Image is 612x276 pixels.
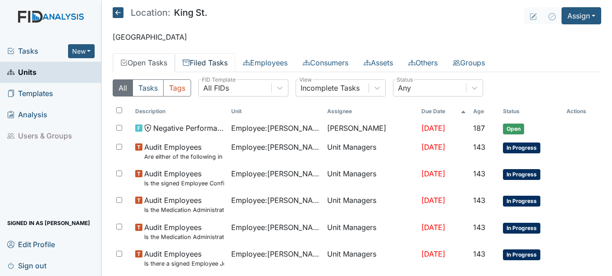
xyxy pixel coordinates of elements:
[68,44,95,58] button: New
[113,32,601,42] p: [GEOGRAPHIC_DATA]
[7,46,68,56] a: Tasks
[144,179,224,188] small: Is the signed Employee Confidentiality Agreement in the file (HIPPA)?
[470,104,499,119] th: Toggle SortBy
[113,7,207,18] h5: King St.
[231,168,320,179] span: Employee : [PERSON_NAME]
[398,83,411,93] div: Any
[113,53,175,72] a: Open Tasks
[421,143,445,152] span: [DATE]
[499,104,563,119] th: Toggle SortBy
[7,65,37,79] span: Units
[144,233,224,241] small: Is the Medication Administration Test and 2 observation checklist (hire after 10/07) found in the...
[7,216,90,230] span: Signed in as [PERSON_NAME]
[228,104,324,119] th: Toggle SortBy
[473,249,485,258] span: 143
[401,53,445,72] a: Others
[144,152,224,161] small: Are either of the following in the file? "Consumer Report Release Forms" and the "MVR Disclosure ...
[473,124,485,133] span: 187
[231,142,320,152] span: Employee : [PERSON_NAME]
[153,123,224,133] span: Negative Performance Review
[473,143,485,152] span: 143
[421,196,445,205] span: [DATE]
[113,79,133,97] button: All
[175,53,235,72] a: Filed Tasks
[144,168,224,188] span: Audit Employees Is the signed Employee Confidentiality Agreement in the file (HIPPA)?
[144,142,224,161] span: Audit Employees Are either of the following in the file? "Consumer Report Release Forms" and the ...
[562,7,601,24] button: Assign
[503,169,540,180] span: In Progress
[421,249,445,258] span: [DATE]
[421,169,445,178] span: [DATE]
[235,53,295,72] a: Employees
[503,249,540,260] span: In Progress
[503,223,540,234] span: In Progress
[132,104,228,119] th: Toggle SortBy
[144,222,224,241] span: Audit Employees Is the Medication Administration Test and 2 observation checklist (hire after 10/...
[324,245,418,271] td: Unit Managers
[132,79,164,97] button: Tasks
[144,195,224,214] span: Audit Employees Is the Medication Administration certificate found in the file?
[231,248,320,259] span: Employee : [PERSON_NAME], Uniququa
[324,138,418,165] td: Unit Managers
[503,196,540,207] span: In Progress
[7,237,55,251] span: Edit Profile
[116,107,122,113] input: Toggle All Rows Selected
[473,223,485,232] span: 143
[418,104,470,119] th: Toggle SortBy
[163,79,191,97] button: Tags
[131,8,170,17] span: Location:
[324,119,418,138] td: [PERSON_NAME]
[563,104,601,119] th: Actions
[7,258,46,272] span: Sign out
[445,53,493,72] a: Groups
[421,124,445,133] span: [DATE]
[7,87,53,101] span: Templates
[7,108,47,122] span: Analysis
[473,196,485,205] span: 143
[144,248,224,268] span: Audit Employees Is there a signed Employee Job Description in the file for the employee's current...
[144,259,224,268] small: Is there a signed Employee Job Description in the file for the employee's current position?
[324,191,418,218] td: Unit Managers
[295,53,356,72] a: Consumers
[231,222,320,233] span: Employee : [PERSON_NAME], Uniququa
[231,123,320,133] span: Employee : [PERSON_NAME]
[113,79,191,97] div: Type filter
[203,83,229,93] div: All FIDs
[503,143,540,153] span: In Progress
[503,124,524,134] span: Open
[324,104,418,119] th: Assignee
[421,223,445,232] span: [DATE]
[324,218,418,245] td: Unit Managers
[473,169,485,178] span: 143
[356,53,401,72] a: Assets
[324,165,418,191] td: Unit Managers
[144,206,224,214] small: Is the Medication Administration certificate found in the file?
[231,195,320,206] span: Employee : [PERSON_NAME], Uniququa
[301,83,360,93] div: Incomplete Tasks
